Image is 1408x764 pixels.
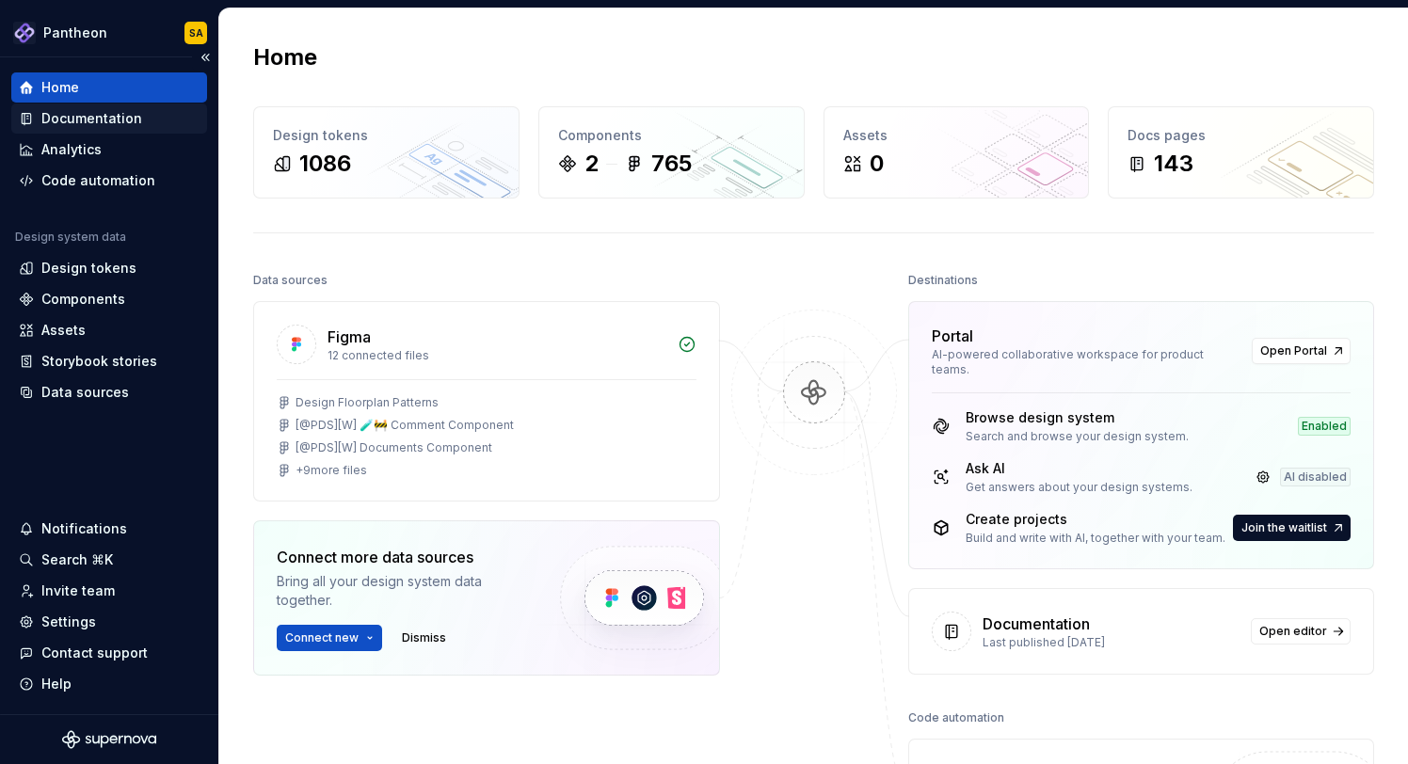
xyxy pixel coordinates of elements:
div: Data sources [41,383,129,402]
a: Open editor [1251,618,1351,645]
div: Ask AI [966,459,1192,478]
div: Notifications [41,519,127,538]
div: Settings [41,613,96,631]
div: Design tokens [273,126,500,145]
a: Settings [11,607,207,637]
div: Assets [843,126,1070,145]
div: Enabled [1298,417,1351,436]
div: Storybook stories [41,352,157,371]
div: Invite team [41,581,115,600]
div: Documentation [983,613,1090,635]
button: Search ⌘K [11,545,207,575]
a: Storybook stories [11,346,207,376]
button: Connect new [277,625,382,651]
div: Get answers about your design systems. [966,480,1192,495]
div: Analytics [41,140,102,159]
a: Documentation [11,103,207,134]
div: [@PDS][W] 🧪🚧 Comment Component [296,418,514,433]
div: 0 [870,149,884,179]
div: Figma [328,326,371,348]
h2: Home [253,42,317,72]
div: 143 [1154,149,1193,179]
a: Home [11,72,207,103]
a: Docs pages143 [1108,106,1374,199]
a: Code automation [11,166,207,196]
button: Collapse sidebar [192,44,218,71]
a: Components2765 [538,106,805,199]
div: [@PDS][W] Documents Component [296,440,492,455]
div: Bring all your design system data together. [277,572,528,610]
div: 2 [584,149,599,179]
button: Dismiss [393,625,455,651]
svg: Supernova Logo [62,730,156,749]
a: Assets [11,315,207,345]
div: Create projects [966,510,1225,529]
div: Portal [932,325,973,347]
div: Components [558,126,785,145]
div: Search and browse your design system. [966,429,1189,444]
div: 12 connected files [328,348,666,363]
div: Last published [DATE] [983,635,1240,650]
span: Join the waitlist [1241,520,1327,535]
a: Design tokens [11,253,207,283]
div: + 9 more files [296,463,367,478]
div: Assets [41,321,86,340]
div: Destinations [908,267,978,294]
a: Design tokens1086 [253,106,520,199]
img: 2ea59a0b-fef9-4013-8350-748cea000017.png [13,22,36,44]
a: Open Portal [1252,338,1351,364]
a: Components [11,284,207,314]
div: Design tokens [41,259,136,278]
div: Docs pages [1128,126,1354,145]
a: Analytics [11,135,207,165]
div: Documentation [41,109,142,128]
a: Data sources [11,377,207,407]
div: 1086 [299,149,351,179]
span: Dismiss [402,630,446,645]
span: Open Portal [1260,343,1327,358]
div: Pantheon [43,24,107,42]
button: Help [11,669,207,699]
div: Data sources [253,267,328,294]
div: Design Floorplan Patterns [296,395,439,410]
a: Join the waitlist [1233,515,1351,541]
button: PantheonSA [4,12,215,53]
div: Contact support [41,644,148,662]
div: Design system data [15,230,126,245]
span: Open editor [1259,624,1327,639]
a: Figma12 connected filesDesign Floorplan Patterns[@PDS][W] 🧪🚧 Comment Component[@PDS][W] Documents... [253,301,720,501]
div: Code automation [908,705,1004,731]
div: Help [41,675,72,693]
div: Build and write with AI, together with your team. [966,531,1225,546]
button: Notifications [11,514,207,544]
div: Browse design system [966,408,1189,427]
div: 765 [651,149,692,179]
div: Home [41,78,79,97]
div: Code automation [41,171,155,190]
div: AI disabled [1280,468,1351,486]
button: Contact support [11,638,207,668]
div: AI-powered collaborative workspace for product teams. [932,347,1241,377]
div: Search ⌘K [41,550,113,569]
div: SA [189,25,203,40]
div: Connect more data sources [277,546,528,568]
div: Components [41,290,125,309]
a: Assets0 [824,106,1090,199]
span: Connect new [285,630,359,645]
a: Invite team [11,576,207,606]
